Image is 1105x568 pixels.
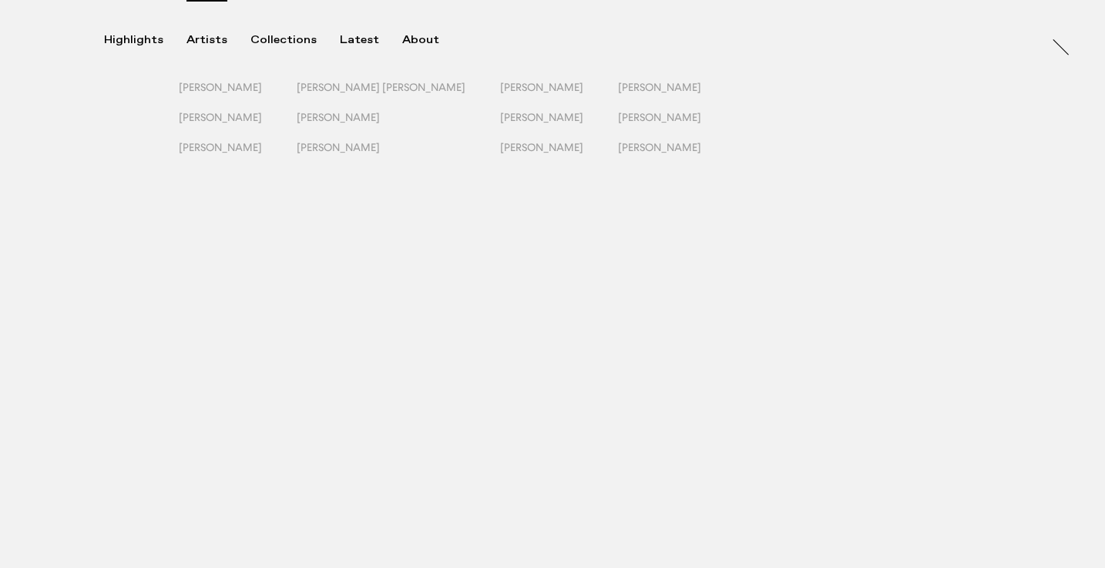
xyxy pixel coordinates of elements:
[179,81,297,111] button: [PERSON_NAME]
[402,33,439,47] div: About
[186,33,227,47] div: Artists
[500,81,583,93] span: [PERSON_NAME]
[250,33,340,47] button: Collections
[297,111,380,123] span: [PERSON_NAME]
[618,111,701,123] span: [PERSON_NAME]
[618,111,736,141] button: [PERSON_NAME]
[104,33,163,47] div: Highlights
[186,33,250,47] button: Artists
[402,33,462,47] button: About
[297,81,500,111] button: [PERSON_NAME] [PERSON_NAME]
[179,141,262,153] span: [PERSON_NAME]
[297,81,465,93] span: [PERSON_NAME] [PERSON_NAME]
[500,81,618,111] button: [PERSON_NAME]
[297,141,500,171] button: [PERSON_NAME]
[618,81,701,93] span: [PERSON_NAME]
[179,81,262,93] span: [PERSON_NAME]
[297,141,380,153] span: [PERSON_NAME]
[250,33,317,47] div: Collections
[179,111,297,141] button: [PERSON_NAME]
[500,111,618,141] button: [PERSON_NAME]
[500,111,583,123] span: [PERSON_NAME]
[340,33,402,47] button: Latest
[618,141,736,171] button: [PERSON_NAME]
[179,111,262,123] span: [PERSON_NAME]
[618,141,701,153] span: [PERSON_NAME]
[340,33,379,47] div: Latest
[104,33,186,47] button: Highlights
[500,141,583,153] span: [PERSON_NAME]
[179,141,297,171] button: [PERSON_NAME]
[500,141,618,171] button: [PERSON_NAME]
[618,81,736,111] button: [PERSON_NAME]
[297,111,500,141] button: [PERSON_NAME]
